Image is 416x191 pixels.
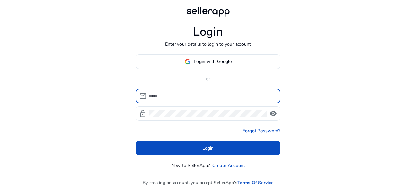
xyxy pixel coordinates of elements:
button: Login with Google [136,54,280,69]
a: Terms Of Service [237,179,274,186]
span: mail [139,92,147,100]
p: New to SellerApp? [171,162,210,169]
button: Login [136,141,280,155]
a: Forgot Password? [242,127,280,134]
a: Create Account [212,162,245,169]
span: Login [202,145,214,151]
p: Enter your details to login to your account [165,41,251,48]
span: visibility [269,110,277,118]
span: lock [139,110,147,118]
h1: Login [193,25,223,39]
span: Login with Google [194,58,232,65]
img: google-logo.svg [185,59,191,65]
p: or [136,75,280,82]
